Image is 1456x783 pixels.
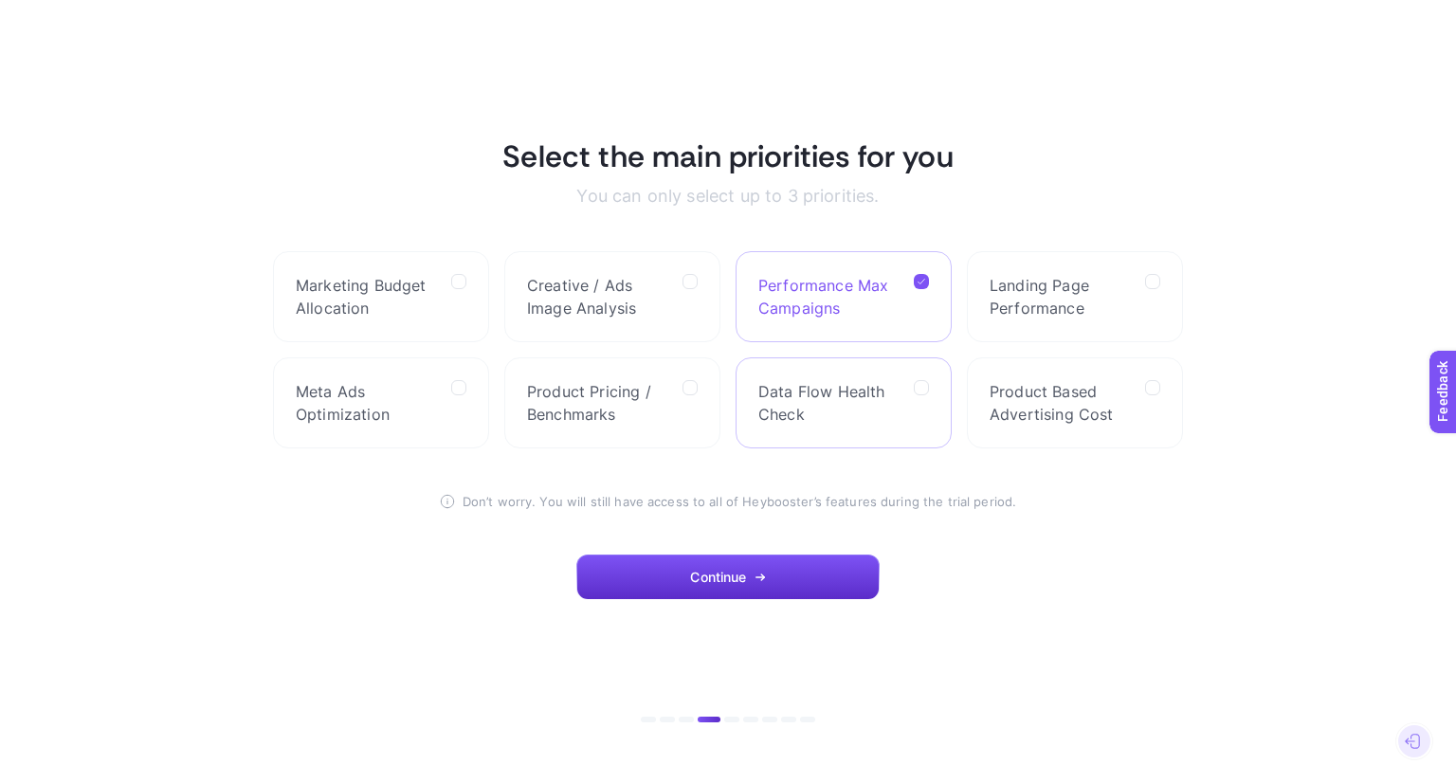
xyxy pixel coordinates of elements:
[527,380,667,426] span: Product Pricing / Benchmarks
[296,274,436,319] span: Marketing Budget Allocation
[500,187,955,206] p: You can only select up to 3 priorities.
[758,380,899,426] span: Data Flow Health Check
[296,380,436,426] span: Meta Ads Optimization
[990,380,1130,426] span: Product Based Advertising Cost
[527,274,667,319] span: Creative / Ads Image Analysis
[990,274,1130,319] span: Landing Page Performance
[690,570,746,585] span: Continue
[500,137,955,175] h1: Select the main priorities for you
[463,494,1016,509] span: Don’t worry. You will still have access to all of Heybooster’s features during the trial period.
[11,6,72,21] span: Feedback
[576,555,880,600] button: Continue
[758,274,899,319] span: Performance Max Campaigns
